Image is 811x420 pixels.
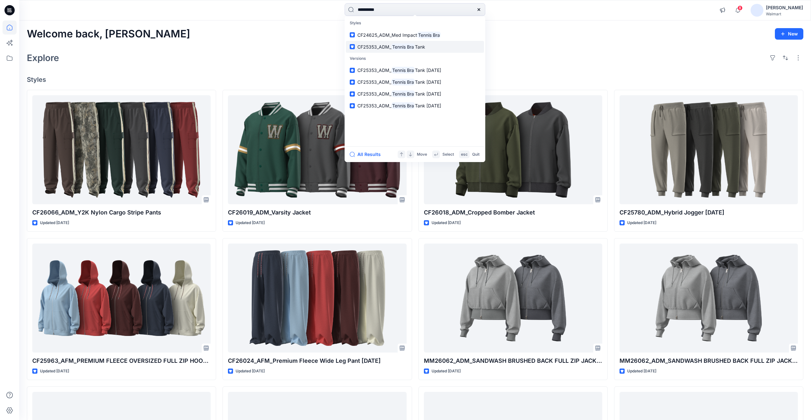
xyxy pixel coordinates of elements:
span: CF25353_ADM_ [357,67,391,73]
span: 8 [737,5,743,11]
mark: Tennis Bra [391,102,415,109]
a: MM26062_ADM_SANDWASH BRUSHED BACK FULL ZIP JACKET OPT-2 [424,244,602,353]
p: Updated [DATE] [236,368,265,375]
p: CF25963_AFM_PREMIUM FLEECE OVERSIZED FULL ZIP HOODIE [32,356,211,365]
span: CF25353_ADM_ [357,44,391,50]
span: Tank [415,44,425,50]
a: CF26018_ADM_Cropped Bomber Jacket [424,95,602,204]
a: MM26062_ADM_SANDWASH BRUSHED BACK FULL ZIP JACKET OPT-1 [620,244,798,353]
mark: Tennis Bra [391,90,415,97]
span: CF25353_ADM_ [357,103,391,108]
p: MM26062_ADM_SANDWASH BRUSHED BACK FULL ZIP JACKET OPT-2 [424,356,602,365]
p: Updated [DATE] [40,368,69,375]
a: CF26019_ADM_Varsity Jacket [228,95,406,204]
img: avatar [751,4,763,17]
mark: Tennis Bra [391,43,415,51]
mark: Tennis Bra [391,78,415,86]
span: Tank [DATE] [415,67,441,73]
a: CF25780_ADM_Hybrid Jogger 24JUL25 [620,95,798,204]
p: Updated [DATE] [432,368,461,375]
mark: Tennis Bra [417,31,441,39]
p: Updated [DATE] [432,220,461,226]
p: CF25780_ADM_Hybrid Jogger [DATE] [620,208,798,217]
p: Quit [472,151,480,158]
span: CF25353_ADM_ [357,79,391,85]
a: CF26024_AFM_Premium Fleece Wide Leg Pant 02SEP25 [228,244,406,353]
h4: Styles [27,76,803,83]
span: Tank [DATE] [415,103,441,108]
a: CF25353_ADM_Tennis BraTank [DATE] [346,64,484,76]
button: New [775,28,803,40]
div: Walmart [766,12,803,16]
span: Tank [DATE] [415,91,441,97]
p: Versions [346,53,484,65]
p: CF26018_ADM_Cropped Bomber Jacket [424,208,602,217]
a: CF25353_ADM_Tennis BraTank [346,41,484,53]
p: Updated [DATE] [236,220,265,226]
p: CF26019_ADM_Varsity Jacket [228,208,406,217]
p: Updated [DATE] [40,220,69,226]
p: Styles [346,17,484,29]
h2: Explore [27,53,59,63]
h2: Welcome back, [PERSON_NAME] [27,28,190,40]
a: CF25353_ADM_Tennis BraTank [DATE] [346,100,484,112]
p: MM26062_ADM_SANDWASH BRUSHED BACK FULL ZIP JACKET OPT-1 [620,356,798,365]
mark: Tennis Bra [391,66,415,74]
a: CF25353_ADM_Tennis BraTank [DATE] [346,88,484,100]
span: Tank [DATE] [415,79,441,85]
p: esc [461,151,468,158]
p: CF26066_ADM_Y2K Nylon Cargo Stripe Pants [32,208,211,217]
p: CF26024_AFM_Premium Fleece Wide Leg Pant [DATE] [228,356,406,365]
button: All Results [350,151,385,158]
span: CF25353_ADM_ [357,91,391,97]
a: CF25963_AFM_PREMIUM FLEECE OVERSIZED FULL ZIP HOODIE [32,244,211,353]
span: CF24625_ADM_Med Impact [357,32,417,38]
div: [PERSON_NAME] [766,4,803,12]
p: Move [417,151,427,158]
a: CF24625_ADM_Med ImpactTennis Bra [346,29,484,41]
a: CF25353_ADM_Tennis BraTank [DATE] [346,76,484,88]
p: Select [442,151,454,158]
p: Updated [DATE] [627,368,656,375]
p: Updated [DATE] [627,220,656,226]
a: CF26066_ADM_Y2K Nylon Cargo Stripe Pants [32,95,211,204]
